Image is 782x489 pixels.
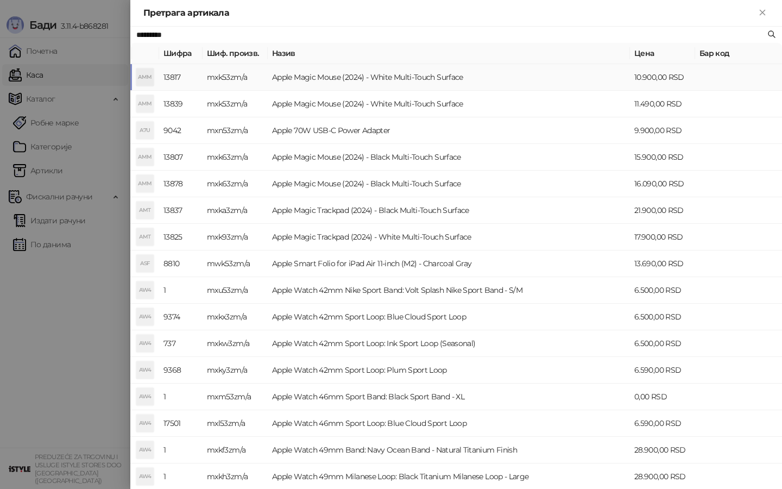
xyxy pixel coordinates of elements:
[268,330,630,357] td: Apple Watch 42mm Sport Loop: Ink Sport Loop (Seasonal)
[136,255,154,272] div: ASF
[203,304,268,330] td: mxkx3zm/a
[136,148,154,166] div: AMM
[203,410,268,437] td: mxl53zm/a
[268,224,630,250] td: Apple Magic Trackpad (2024) - White Multi-Touch Surface
[136,415,154,432] div: AW4
[268,197,630,224] td: Apple Magic Trackpad (2024) - Black Multi-Touch Surface
[159,144,203,171] td: 13807
[203,64,268,91] td: mxk53zm/a
[159,384,203,410] td: 1
[159,250,203,277] td: 8810
[630,304,695,330] td: 6.500,00 RSD
[159,64,203,91] td: 13817
[203,437,268,463] td: mxkf3zm/a
[630,43,695,64] th: Цена
[203,91,268,117] td: mxk53zm/a
[159,224,203,250] td: 13825
[159,304,203,330] td: 9374
[136,68,154,86] div: AMM
[268,43,630,64] th: Назив
[203,144,268,171] td: mxk63zm/a
[756,7,769,20] button: Close
[630,144,695,171] td: 15.900,00 RSD
[268,117,630,144] td: Apple 70W USB-C Power Adapter
[630,64,695,91] td: 10.900,00 RSD
[630,250,695,277] td: 13.690,00 RSD
[630,277,695,304] td: 6.500,00 RSD
[203,43,268,64] th: Шиф. произв.
[268,250,630,277] td: Apple Smart Folio for iPad Air 11-inch (M2) - Charcoal Gray
[630,91,695,117] td: 11.490,00 RSD
[203,171,268,197] td: mxk63zm/a
[159,437,203,463] td: 1
[268,91,630,117] td: Apple Magic Mouse (2024) - White Multi-Touch Surface
[203,224,268,250] td: mxk93zm/a
[268,384,630,410] td: Apple Watch 46mm Sport Band: Black Sport Band - XL
[268,304,630,330] td: Apple Watch 42mm Sport Loop: Blue Cloud Sport Loop
[268,144,630,171] td: Apple Magic Mouse (2024) - Black Multi-Touch Surface
[136,95,154,112] div: AMM
[203,277,268,304] td: mxu53zm/a
[159,277,203,304] td: 1
[159,410,203,437] td: 17501
[203,330,268,357] td: mxkw3zm/a
[136,335,154,352] div: AW4
[695,43,782,64] th: Бар код
[159,330,203,357] td: 737
[136,202,154,219] div: AMT
[136,468,154,485] div: AW4
[203,250,268,277] td: mwk53zm/a
[203,384,268,410] td: mxm53zm/a
[143,7,756,20] div: Претрага артикала
[159,91,203,117] td: 13839
[630,357,695,384] td: 6.590,00 RSD
[136,281,154,299] div: AW4
[203,197,268,224] td: mxka3zm/a
[159,117,203,144] td: 9042
[268,357,630,384] td: Apple Watch 42mm Sport Loop: Plum Sport Loop
[630,437,695,463] td: 28.900,00 RSD
[136,308,154,325] div: AW4
[203,357,268,384] td: mxky3zm/a
[630,171,695,197] td: 16.090,00 RSD
[136,441,154,459] div: AW4
[268,437,630,463] td: Apple Watch 49mm Band: Navy Ocean Band - Natural Titanium Finish
[268,64,630,91] td: Apple Magic Mouse (2024) - White Multi-Touch Surface
[268,277,630,304] td: Apple Watch 42mm Nike Sport Band: Volt Splash Nike Sport Band - S/M
[159,171,203,197] td: 13878
[159,43,203,64] th: Шифра
[136,175,154,192] div: AMM
[203,117,268,144] td: mxn53zm/a
[136,122,154,139] div: A7U
[268,171,630,197] td: Apple Magic Mouse (2024) - Black Multi-Touch Surface
[630,410,695,437] td: 6.590,00 RSD
[136,228,154,246] div: AMT
[630,384,695,410] td: 0,00 RSD
[136,361,154,379] div: AW4
[159,197,203,224] td: 13837
[630,197,695,224] td: 21.900,00 RSD
[630,330,695,357] td: 6.500,00 RSD
[268,410,630,437] td: Apple Watch 46mm Sport Loop: Blue Cloud Sport Loop
[159,357,203,384] td: 9368
[630,224,695,250] td: 17.900,00 RSD
[136,388,154,405] div: AW4
[630,117,695,144] td: 9.900,00 RSD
